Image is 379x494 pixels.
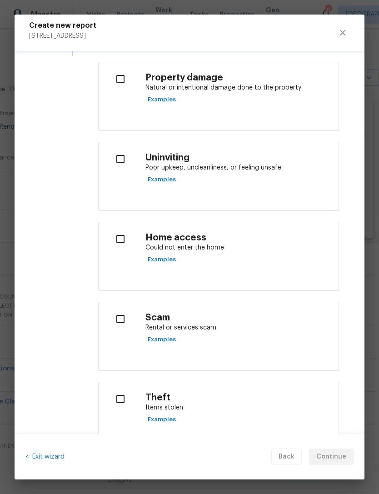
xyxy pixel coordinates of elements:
[29,29,96,39] p: [STREET_ADDRESS]
[332,22,354,44] button: close
[145,232,331,244] h4: Home access
[148,414,176,425] span: Examples
[145,243,331,253] p: Could not enter the home
[148,175,176,185] span: Examples
[29,22,96,29] h5: Create new report
[145,173,178,187] button: Examples
[145,333,178,347] button: Examples
[145,403,331,413] p: Items stolen
[29,454,65,460] span: Exit wizard
[145,152,331,164] h4: Uninviting
[148,254,176,265] span: Examples
[145,93,178,107] button: Examples
[145,163,331,173] p: Poor upkeep, uncleanliness, or feeling unsafe
[148,334,176,345] span: Examples
[25,449,65,465] div: <
[145,413,178,427] button: Examples
[148,95,176,105] span: Examples
[145,392,331,404] h4: Theft
[145,72,331,84] h4: Property damage
[145,323,331,333] p: Rental or services scam
[145,83,331,93] p: Natural or intentional damage done to the property
[145,253,178,267] button: Examples
[145,312,331,324] h4: Scam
